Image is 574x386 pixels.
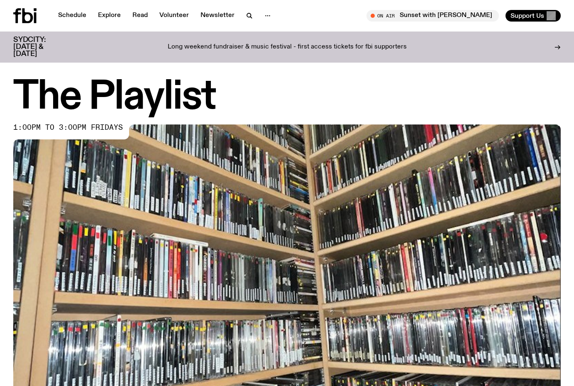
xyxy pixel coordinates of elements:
[53,10,91,22] a: Schedule
[154,10,194,22] a: Volunteer
[127,10,153,22] a: Read
[13,79,561,116] h1: The Playlist
[13,124,123,131] span: 1:00pm to 3:00pm fridays
[510,12,544,19] span: Support Us
[506,10,561,22] button: Support Us
[195,10,239,22] a: Newsletter
[13,36,66,58] h3: SYDCITY: [DATE] & [DATE]
[93,10,126,22] a: Explore
[366,10,499,22] button: On AirSunset with [PERSON_NAME]
[168,44,407,51] p: Long weekend fundraiser & music festival - first access tickets for fbi supporters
